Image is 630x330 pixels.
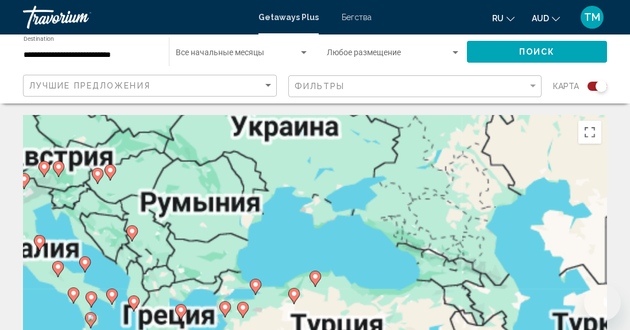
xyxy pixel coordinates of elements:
span: Поиск [519,48,555,57]
a: Бегства [342,13,372,22]
span: AUD [532,14,549,23]
span: ТМ [584,11,600,23]
button: Поиск [467,41,607,62]
span: Лучшие предложения [29,81,150,90]
a: Getaways Plus [258,13,319,22]
a: Травориум [23,6,247,29]
mat-select: Сортировать по [29,81,273,91]
button: Изменение языка [492,10,515,26]
button: Изменить валюту [532,10,560,26]
button: Включить полноэкранный режим [578,121,601,144]
iframe: Кнопка запуска окна обмена сообщениями [584,284,621,321]
span: ru [492,14,504,23]
span: карта [553,78,579,94]
button: Фильтр [288,75,542,98]
span: Фильтры [295,82,345,91]
button: Пользовательское меню [577,5,607,29]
